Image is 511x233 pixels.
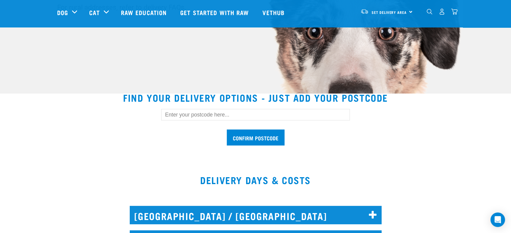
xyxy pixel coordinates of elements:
a: Vethub [256,0,292,24]
a: Raw Education [115,0,174,24]
img: home-icon@2x.png [451,8,457,15]
span: Set Delivery Area [372,11,407,13]
img: user.png [439,8,445,15]
h2: [GEOGRAPHIC_DATA] / [GEOGRAPHIC_DATA] [130,206,382,224]
div: Open Intercom Messenger [490,212,505,227]
img: van-moving.png [360,9,369,14]
a: Get started with Raw [174,0,256,24]
input: Enter your postcode here... [161,109,350,120]
a: Cat [89,8,99,17]
a: Dog [57,8,68,17]
h2: Find your delivery options - just add your postcode [7,92,504,103]
img: home-icon-1@2x.png [427,9,432,14]
input: Confirm postcode [227,129,285,145]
